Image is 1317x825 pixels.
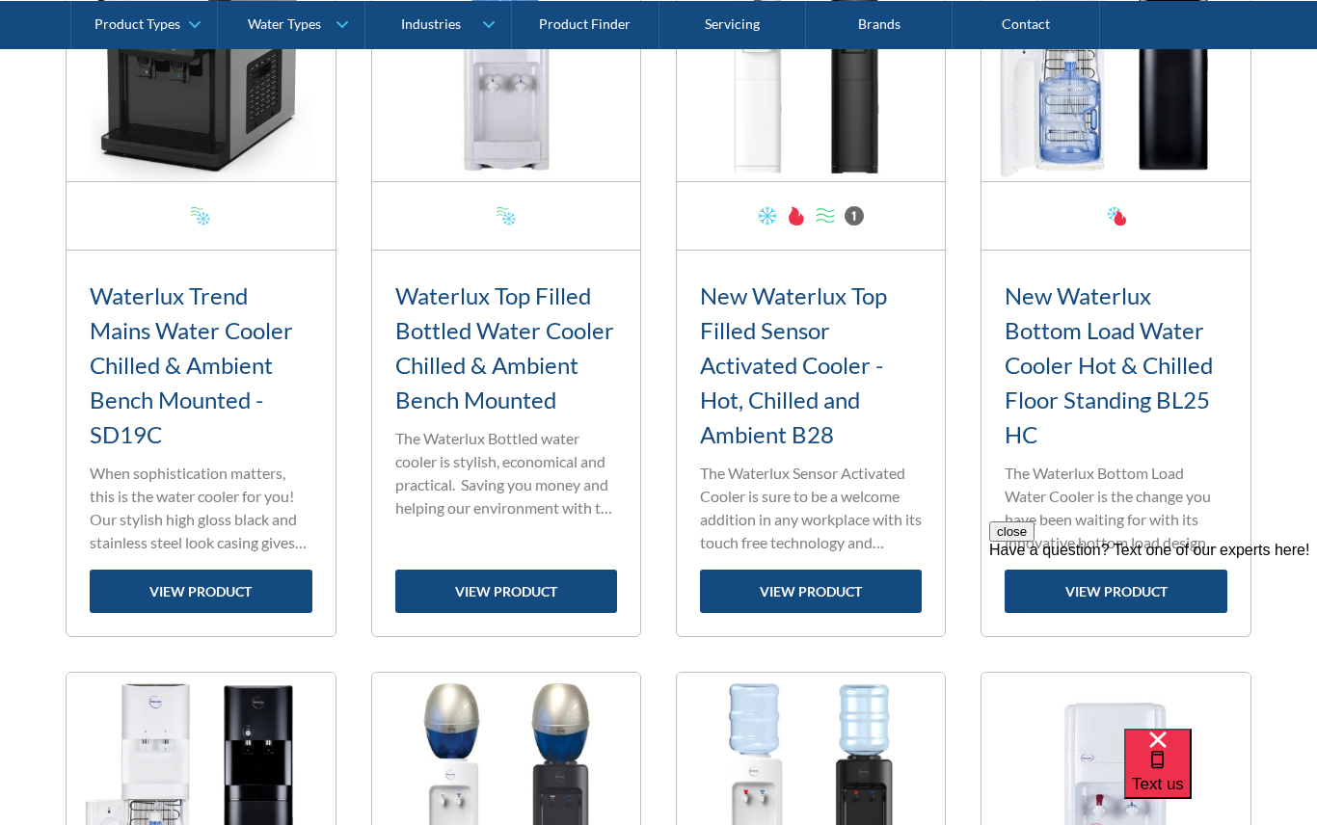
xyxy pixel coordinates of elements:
iframe: podium webchat widget prompt [989,521,1317,753]
a: view product [700,570,922,613]
h3: Waterlux Trend Mains Water Cooler Chilled & Ambient Bench Mounted - SD19C [90,279,311,452]
a: view product [90,570,311,613]
a: view product [395,570,617,613]
p: When sophistication matters, this is the water cooler for you! Our stylish high gloss black and s... [90,462,311,554]
p: The Waterlux Sensor Activated Cooler is sure to be a welcome addition in any workplace with its t... [700,462,922,554]
h3: New Waterlux Bottom Load Water Cooler Hot & Chilled Floor Standing BL25 HC [1005,279,1226,452]
div: Industries [401,15,461,32]
h3: Waterlux Top Filled Bottled Water Cooler Chilled & Ambient Bench Mounted [395,279,617,417]
div: Water Types [248,15,321,32]
h3: New Waterlux Top Filled Sensor Activated Cooler - Hot, Chilled and Ambient B28 [700,279,922,452]
iframe: podium webchat widget bubble [1124,729,1317,825]
p: The Waterlux Bottled water cooler is stylish, economical and practical. Saving you money and help... [395,427,617,519]
p: The Waterlux Bottom Load Water Cooler is the change you have been waiting for with its innovative... [1005,462,1226,554]
div: Product Types [94,15,180,32]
